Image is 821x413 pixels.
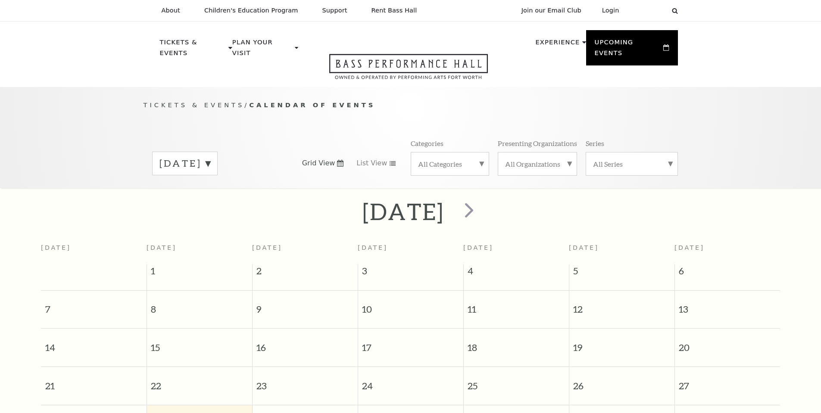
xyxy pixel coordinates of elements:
[593,159,671,168] label: All Series
[249,101,375,109] span: Calendar of Events
[41,239,147,264] th: [DATE]
[147,244,177,251] span: [DATE]
[674,244,705,251] span: [DATE]
[358,329,463,358] span: 17
[356,158,387,168] span: List View
[633,6,664,15] select: Select:
[358,291,463,320] span: 10
[147,329,252,358] span: 15
[358,244,388,251] span: [DATE]
[675,291,780,320] span: 13
[675,264,780,282] span: 6
[41,367,147,397] span: 21
[253,329,358,358] span: 16
[569,264,674,282] span: 5
[159,157,210,170] label: [DATE]
[204,7,298,14] p: Children's Education Program
[147,367,252,397] span: 22
[586,139,604,148] p: Series
[252,244,282,251] span: [DATE]
[253,291,358,320] span: 9
[162,7,180,14] p: About
[302,158,335,168] span: Grid View
[464,329,569,358] span: 18
[160,37,227,63] p: Tickets & Events
[569,329,674,358] span: 19
[675,329,780,358] span: 20
[498,139,577,148] p: Presenting Organizations
[41,329,147,358] span: 14
[322,7,347,14] p: Support
[371,7,417,14] p: Rent Bass Hall
[358,367,463,397] span: 24
[144,101,245,109] span: Tickets & Events
[463,244,493,251] span: [DATE]
[464,264,569,282] span: 4
[41,291,147,320] span: 7
[358,264,463,282] span: 3
[464,291,569,320] span: 11
[464,367,569,397] span: 25
[362,198,444,225] h2: [DATE]
[144,100,678,111] p: /
[411,139,443,148] p: Categories
[253,264,358,282] span: 2
[147,291,252,320] span: 8
[535,37,580,53] p: Experience
[253,367,358,397] span: 23
[675,367,780,397] span: 27
[452,196,484,227] button: next
[569,367,674,397] span: 26
[232,37,293,63] p: Plan Your Visit
[569,291,674,320] span: 12
[595,37,662,63] p: Upcoming Events
[418,159,482,168] label: All Categories
[505,159,570,168] label: All Organizations
[569,244,599,251] span: [DATE]
[147,264,252,282] span: 1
